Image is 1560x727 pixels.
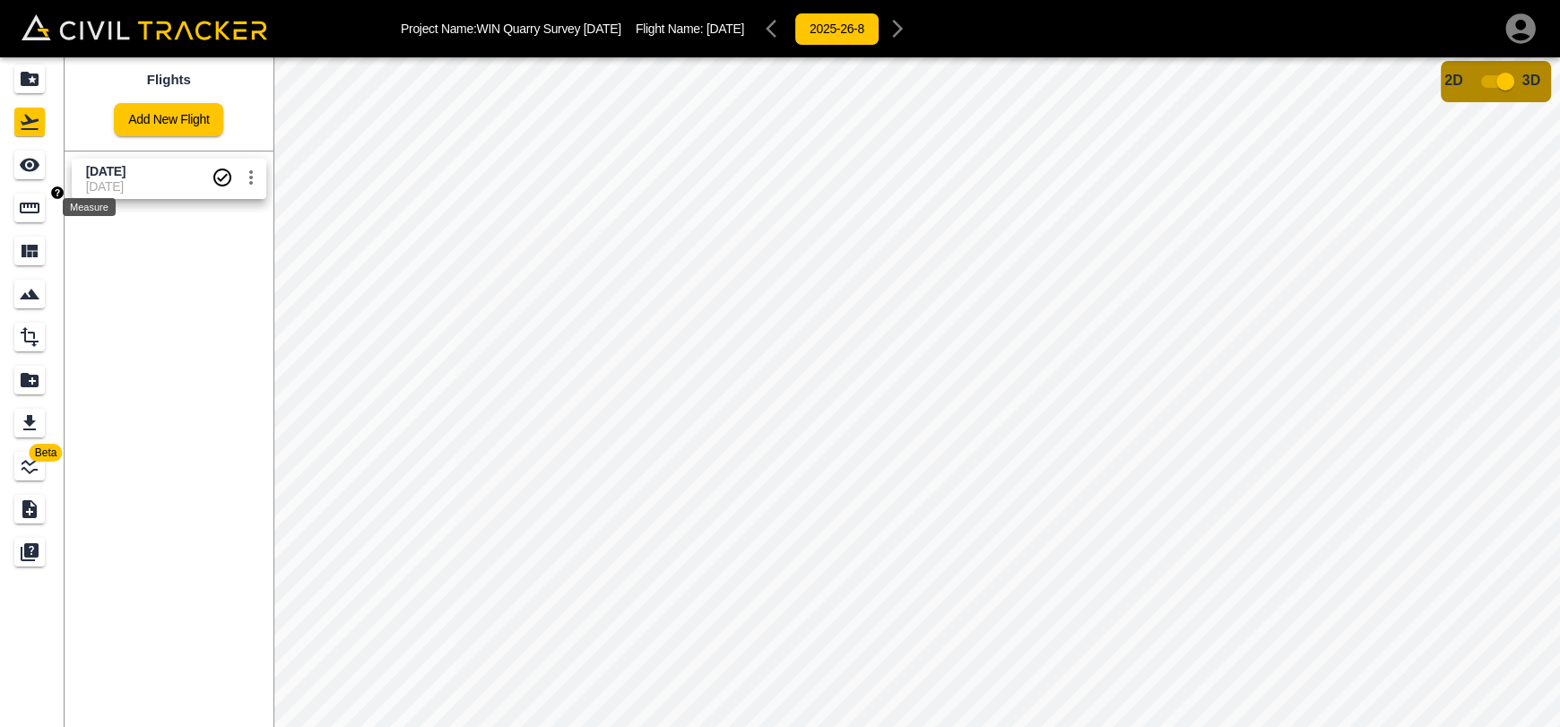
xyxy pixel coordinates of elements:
[1522,73,1540,88] span: 3D
[401,22,621,36] p: Project Name: WIN Quarry Survey [DATE]
[22,14,267,39] img: Civil Tracker
[794,13,880,46] button: 2025-26-8
[63,198,116,216] div: Measure
[706,22,744,36] span: [DATE]
[636,22,744,36] p: Flight Name:
[1444,73,1462,88] span: 2D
